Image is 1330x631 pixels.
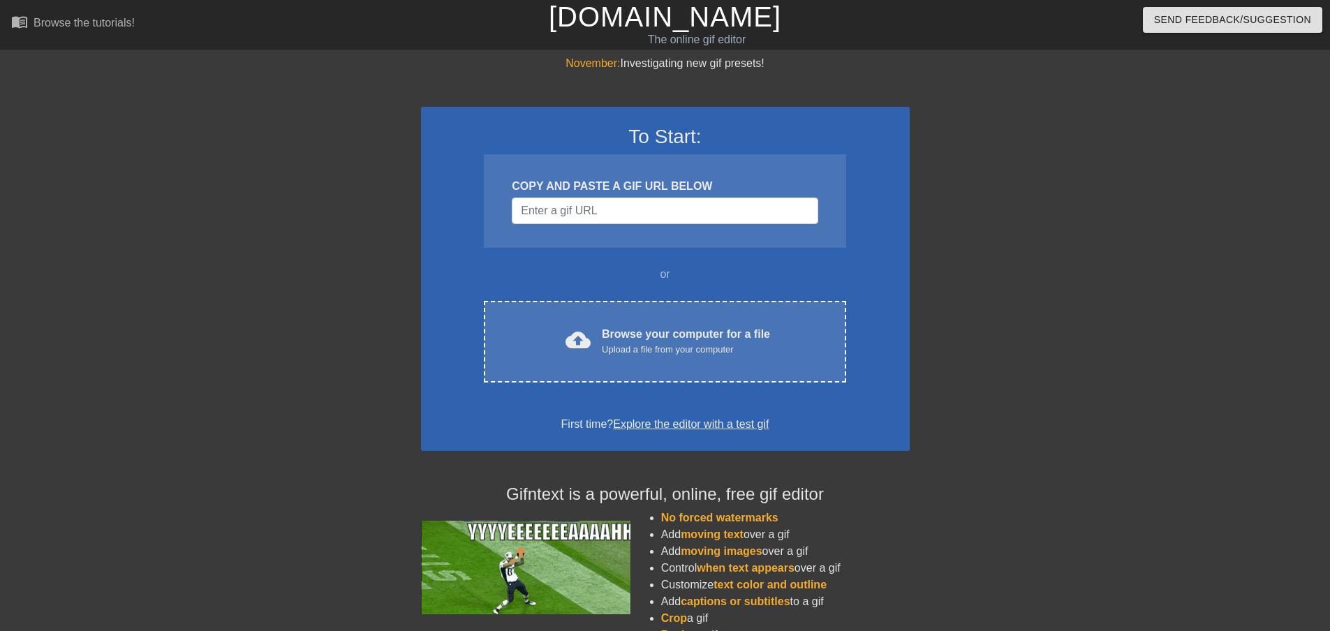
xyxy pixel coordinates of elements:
[661,612,687,624] span: Crop
[566,57,620,69] span: November:
[661,593,910,610] li: Add to a gif
[661,560,910,577] li: Control over a gif
[681,595,790,607] span: captions or subtitles
[566,327,591,352] span: cloud_upload
[714,579,827,591] span: text color and outline
[439,125,892,149] h3: To Start:
[661,610,910,627] li: a gif
[681,545,762,557] span: moving images
[681,528,744,540] span: moving text
[512,198,818,224] input: Username
[602,343,770,357] div: Upload a file from your computer
[661,577,910,593] li: Customize
[11,13,135,35] a: Browse the tutorials!
[421,484,910,505] h4: Gifntext is a powerful, online, free gif editor
[439,416,892,433] div: First time?
[457,266,873,283] div: or
[661,543,910,560] li: Add over a gif
[602,326,770,357] div: Browse your computer for a file
[1143,7,1322,33] button: Send Feedback/Suggestion
[1154,11,1311,29] span: Send Feedback/Suggestion
[512,178,818,195] div: COPY AND PASTE A GIF URL BELOW
[661,526,910,543] li: Add over a gif
[450,31,943,48] div: The online gif editor
[549,1,781,32] a: [DOMAIN_NAME]
[613,418,769,430] a: Explore the editor with a test gif
[421,55,910,72] div: Investigating new gif presets!
[421,521,630,614] img: football_small.gif
[34,17,135,29] div: Browse the tutorials!
[661,512,778,524] span: No forced watermarks
[11,13,28,30] span: menu_book
[697,562,795,574] span: when text appears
